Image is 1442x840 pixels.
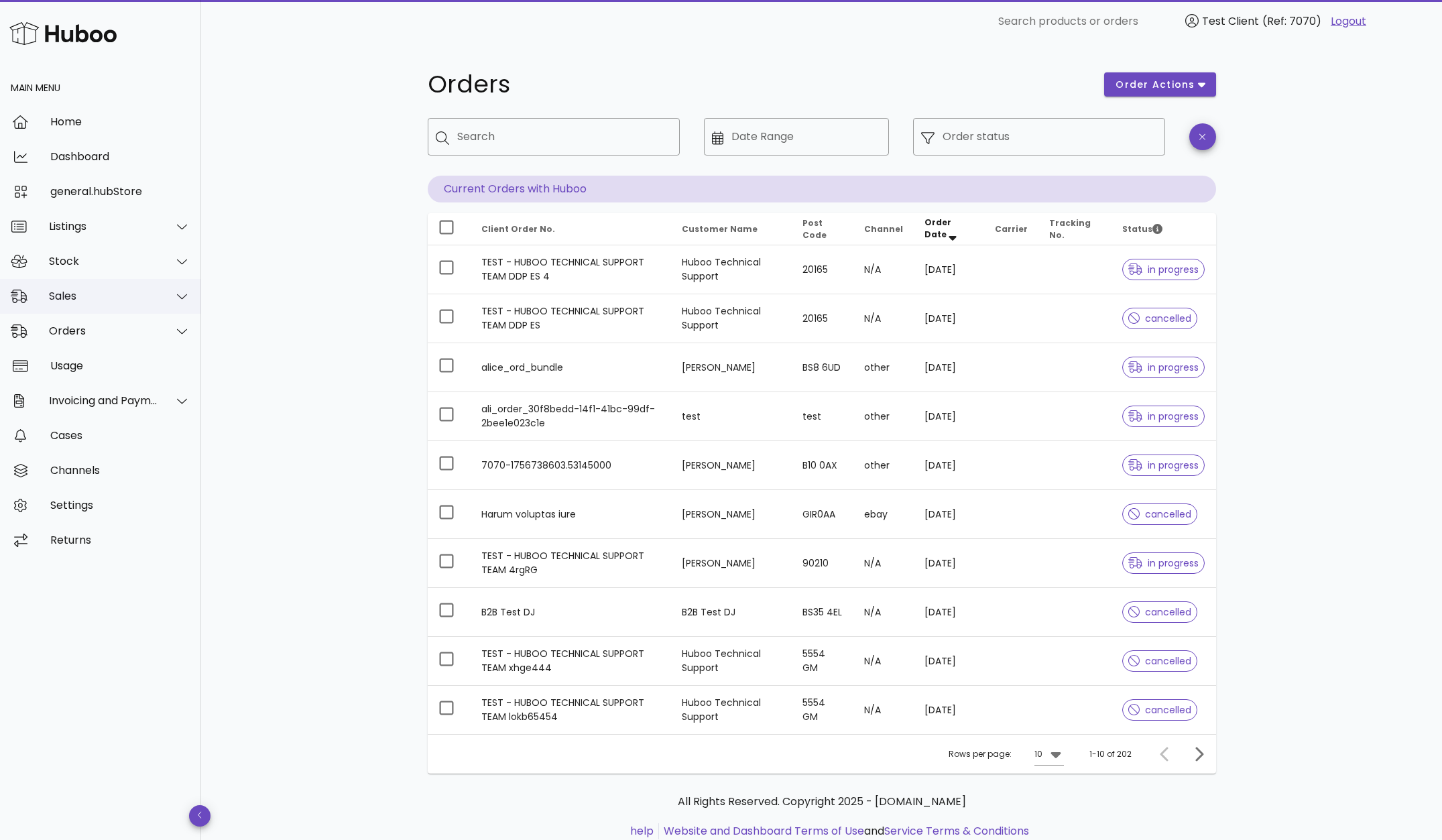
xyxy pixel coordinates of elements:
[1034,748,1042,760] div: 10
[49,255,158,267] div: Stock
[671,686,791,734] td: Huboo Technical Support
[792,213,853,245] th: Post Code
[1111,213,1216,245] th: Status
[792,490,853,539] td: GIR0AA
[984,213,1038,245] th: Carrier
[664,823,864,839] a: Website and Dashboard Terms of Use
[792,441,853,490] td: B10 0AX
[630,823,654,839] a: help
[1128,509,1192,519] span: cancelled
[853,539,914,588] td: N/A
[853,588,914,637] td: N/A
[1034,743,1064,765] div: 10Rows per page:
[1122,223,1162,235] span: Status
[1038,213,1111,245] th: Tracking No.
[49,290,158,302] div: Sales
[914,539,984,588] td: [DATE]
[428,72,1089,97] h1: Orders
[914,637,984,686] td: [DATE]
[50,115,190,128] div: Home
[1128,314,1192,323] span: cancelled
[1331,13,1366,29] a: Logout
[914,441,984,490] td: [DATE]
[864,223,903,235] span: Channel
[671,539,791,588] td: [PERSON_NAME]
[914,490,984,539] td: [DATE]
[471,441,672,490] td: 7070-1756738603.53145000
[471,294,672,343] td: TEST - HUBOO TECHNICAL SUPPORT TEAM DDP ES
[914,686,984,734] td: [DATE]
[1187,742,1211,766] button: Next page
[914,343,984,392] td: [DATE]
[49,394,158,407] div: Invoicing and Payments
[50,499,190,512] div: Settings
[50,359,190,372] div: Usage
[659,823,1029,839] li: and
[914,245,984,294] td: [DATE]
[853,686,914,734] td: N/A
[471,588,672,637] td: B2B Test DJ
[792,392,853,441] td: test
[1049,217,1091,241] span: Tracking No.
[671,637,791,686] td: Huboo Technical Support
[671,213,791,245] th: Customer Name
[50,150,190,163] div: Dashboard
[1089,748,1132,760] div: 1-10 of 202
[50,185,190,198] div: general.hubStore
[792,588,853,637] td: BS35 4EL
[914,392,984,441] td: [DATE]
[853,441,914,490] td: other
[792,637,853,686] td: 5554 GM
[471,213,672,245] th: Client Order No.
[1128,461,1199,470] span: in progress
[924,217,951,240] span: Order Date
[428,176,1216,202] p: Current Orders with Huboo
[671,343,791,392] td: [PERSON_NAME]
[471,637,672,686] td: TEST - HUBOO TECHNICAL SUPPORT TEAM xhge444
[671,392,791,441] td: test
[471,392,672,441] td: ali_order_30f8bedd-14f1-41bc-99df-2bee1e023c1e
[792,686,853,734] td: 5554 GM
[1262,13,1321,29] span: (Ref: 7070)
[49,220,158,233] div: Listings
[471,343,672,392] td: alice_ord_bundle
[853,490,914,539] td: ebay
[1128,412,1199,421] span: in progress
[671,441,791,490] td: [PERSON_NAME]
[949,735,1064,774] div: Rows per page:
[853,343,914,392] td: other
[792,245,853,294] td: 20165
[792,294,853,343] td: 20165
[438,794,1205,810] p: All Rights Reserved. Copyright 2025 - [DOMAIN_NAME]
[471,245,672,294] td: TEST - HUBOO TECHNICAL SUPPORT TEAM DDP ES 4
[671,245,791,294] td: Huboo Technical Support
[802,217,827,241] span: Post Code
[1128,265,1199,274] span: in progress
[671,294,791,343] td: Huboo Technical Support
[50,534,190,546] div: Returns
[1128,363,1199,372] span: in progress
[995,223,1028,235] span: Carrier
[1115,78,1195,92] span: order actions
[884,823,1029,839] a: Service Terms & Conditions
[914,213,984,245] th: Order Date: Sorted descending. Activate to remove sorting.
[792,343,853,392] td: BS8 6UD
[471,539,672,588] td: TEST - HUBOO TECHNICAL SUPPORT TEAM 4rgRG
[1128,705,1192,715] span: cancelled
[853,245,914,294] td: N/A
[682,223,758,235] span: Customer Name
[853,392,914,441] td: other
[1128,607,1192,617] span: cancelled
[471,490,672,539] td: Harum voluptas iure
[914,588,984,637] td: [DATE]
[914,294,984,343] td: [DATE]
[50,464,190,477] div: Channels
[9,19,117,48] img: Huboo Logo
[49,324,158,337] div: Orders
[671,490,791,539] td: [PERSON_NAME]
[853,294,914,343] td: N/A
[1128,656,1192,666] span: cancelled
[853,637,914,686] td: N/A
[853,213,914,245] th: Channel
[792,539,853,588] td: 90210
